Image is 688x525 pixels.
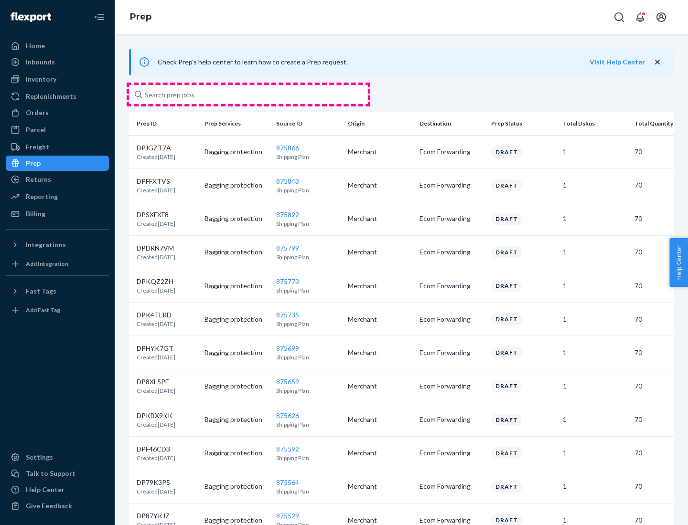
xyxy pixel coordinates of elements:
[631,8,650,27] button: Open notifications
[6,482,109,497] a: Help Center
[204,448,269,458] p: Bagging protection
[26,41,45,51] div: Home
[563,515,627,525] p: 1
[491,447,522,459] div: Draft
[6,256,109,272] a: Add Integration
[26,240,66,250] div: Integrations
[419,482,484,491] p: Ecom Forwarding
[348,147,412,157] p: Merchant
[137,353,175,361] p: Created [DATE]
[276,411,299,420] a: 875626
[491,346,522,358] div: Draft
[6,283,109,299] button: Fast Tags
[563,348,627,357] p: 1
[563,448,627,458] p: 1
[590,57,645,67] button: Visit Help Center
[26,306,60,314] div: Add Fast Tag
[204,415,269,424] p: Bagging protection
[563,482,627,491] p: 1
[201,112,272,135] th: Prep Services
[419,315,484,324] p: Ecom Forwarding
[137,220,175,228] p: Created [DATE]
[276,220,340,228] p: Shipping Plan
[559,112,631,135] th: Total Dskus
[348,348,412,357] p: Merchant
[276,253,340,261] p: Shipping Plan
[6,72,109,87] a: Inventory
[419,415,484,424] p: Ecom Forwarding
[137,454,175,462] p: Created [DATE]
[6,172,109,187] a: Returns
[26,92,76,101] div: Replenishments
[137,277,175,286] p: DPKQZ2ZH
[276,177,299,185] a: 875843
[137,511,175,521] p: DP87YKJZ
[6,206,109,221] a: Billing
[348,482,412,491] p: Merchant
[491,179,522,191] div: Draft
[491,414,522,426] div: Draft
[491,246,522,258] div: Draft
[204,147,269,157] p: Bagging protection
[26,142,49,152] div: Freight
[563,214,627,223] p: 1
[419,147,484,157] p: Ecom Forwarding
[6,122,109,137] a: Parcel
[276,420,340,429] p: Shipping Plan
[137,310,175,320] p: DPK4TLRD
[122,3,159,31] ol: breadcrumbs
[26,175,51,184] div: Returns
[26,501,72,511] div: Give Feedback
[276,210,299,219] a: 875822
[130,11,151,22] a: Prep
[137,243,175,253] p: DPDRN7VM
[563,180,627,190] p: 1
[6,89,109,104] a: Replenishments
[348,214,412,223] p: Merchant
[137,444,175,454] p: DPF46CD3
[491,213,522,225] div: Draft
[90,8,109,27] button: Close Navigation
[6,466,109,481] a: Talk to Support
[6,105,109,120] a: Orders
[26,192,58,201] div: Reporting
[563,415,627,424] p: 1
[344,112,416,135] th: Origin
[416,112,487,135] th: Destination
[137,377,175,387] p: DP8XL5PF
[26,158,41,168] div: Prep
[348,381,412,391] p: Merchant
[204,381,269,391] p: Bagging protection
[348,247,412,257] p: Merchant
[137,153,175,161] p: Created [DATE]
[137,210,175,220] p: DPSXFXF8
[669,238,688,287] button: Help Center
[129,112,201,135] th: Prep ID
[137,344,175,353] p: DPHYK7GT
[276,353,340,361] p: Shipping Plan
[6,38,109,53] a: Home
[272,112,344,135] th: Source ID
[26,209,45,219] div: Billing
[6,498,109,514] button: Give Feedback
[276,320,340,328] p: Shipping Plan
[137,320,175,328] p: Created [DATE]
[26,125,46,135] div: Parcel
[204,281,269,291] p: Bagging protection
[276,454,340,462] p: Shipping Plan
[276,445,299,453] a: 875592
[11,12,51,22] img: Flexport logo
[6,450,109,465] a: Settings
[204,348,269,357] p: Bagging protection
[137,478,175,487] p: DP79K3P5
[276,487,340,495] p: Shipping Plan
[491,380,522,392] div: Draft
[348,281,412,291] p: Merchant
[26,286,56,296] div: Fast Tags
[348,180,412,190] p: Merchant
[204,515,269,525] p: Bagging protection
[652,8,671,27] button: Open account menu
[419,381,484,391] p: Ecom Forwarding
[348,415,412,424] p: Merchant
[137,420,175,429] p: Created [DATE]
